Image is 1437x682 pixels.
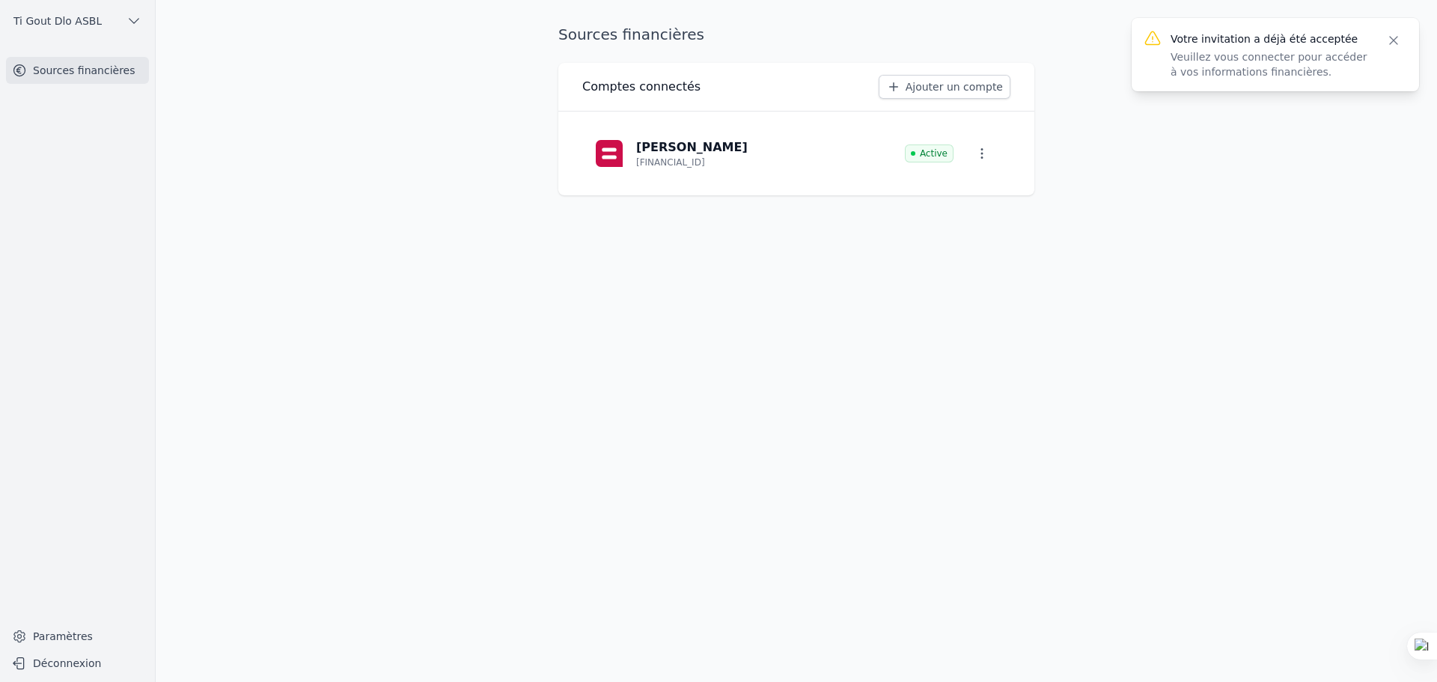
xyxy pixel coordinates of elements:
[582,124,1010,183] a: [PERSON_NAME] [FINANCIAL_ID] Active
[636,138,748,156] p: [PERSON_NAME]
[1171,31,1368,46] p: Votre invitation a déjà été acceptée
[6,9,149,33] button: Ti Gout Dlo ASBL
[879,75,1010,99] a: Ajouter un compte
[905,144,954,162] span: Active
[1171,49,1368,79] p: Veuillez vous connecter pour accéder à vos informations financières.
[636,156,705,168] p: [FINANCIAL_ID]
[6,57,149,84] a: Sources financières
[558,24,704,45] h1: Sources financières
[13,13,102,28] span: Ti Gout Dlo ASBL
[582,78,701,96] h3: Comptes connectés
[6,651,149,675] button: Déconnexion
[6,624,149,648] a: Paramètres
